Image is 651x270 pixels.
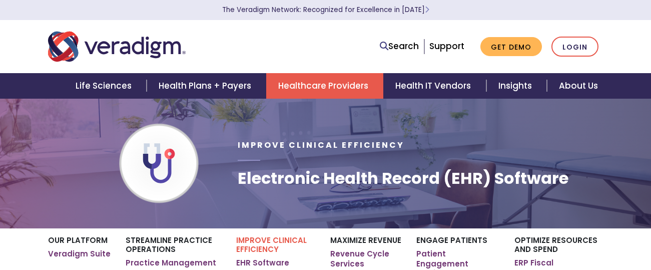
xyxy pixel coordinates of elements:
[330,249,401,268] a: Revenue Cycle Services
[48,249,111,259] a: Veradigm Suite
[238,139,404,151] span: Improve Clinical Efficiency
[425,5,429,15] span: Learn More
[383,73,486,99] a: Health IT Vendors
[380,40,419,53] a: Search
[429,40,464,52] a: Support
[238,169,568,188] h1: Electronic Health Record (EHR) Software
[547,73,610,99] a: About Us
[551,37,598,57] a: Login
[222,5,429,15] a: The Veradigm Network: Recognized for Excellence in [DATE]Learn More
[480,37,542,57] a: Get Demo
[126,258,216,268] a: Practice Management
[147,73,266,99] a: Health Plans + Payers
[266,73,383,99] a: Healthcare Providers
[64,73,147,99] a: Life Sciences
[48,30,186,63] img: Veradigm logo
[236,258,289,268] a: EHR Software
[486,73,547,99] a: Insights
